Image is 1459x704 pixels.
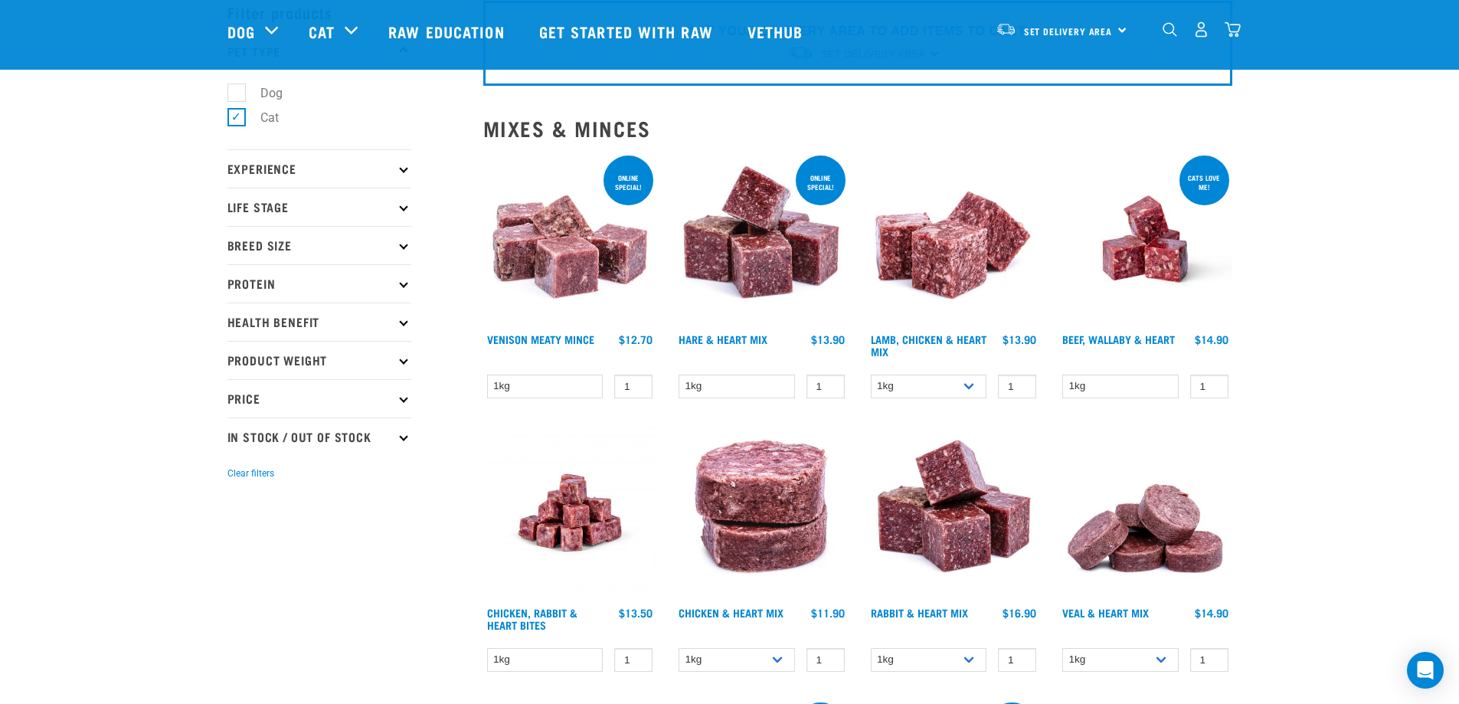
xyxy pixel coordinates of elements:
div: ONLINE SPECIAL! [796,166,846,198]
a: Chicken, Rabbit & Heart Bites [487,610,577,627]
div: Open Intercom Messenger [1407,652,1444,689]
img: 1152 Veal Heart Medallions 01 [1058,426,1232,600]
img: 1087 Rabbit Heart Cubes 01 [867,426,1041,600]
a: Venison Meaty Mince [487,336,594,342]
div: $16.90 [1003,607,1036,619]
img: 1124 Lamb Chicken Heart Mix 01 [867,152,1041,326]
div: Cats love me! [1179,166,1229,198]
div: $11.90 [811,607,845,619]
div: $12.70 [619,333,653,345]
a: Cat [309,20,335,43]
label: Dog [236,83,289,103]
a: Rabbit & Heart Mix [871,610,968,615]
img: van-moving.png [996,22,1016,36]
a: Beef, Wallaby & Heart [1062,336,1175,342]
a: Lamb, Chicken & Heart Mix [871,336,986,354]
img: home-icon-1@2x.png [1163,22,1177,37]
div: $13.50 [619,607,653,619]
a: Chicken & Heart Mix [679,610,783,615]
div: $14.90 [1195,607,1228,619]
img: 1117 Venison Meat Mince 01 [483,152,657,326]
input: 1 [614,375,653,398]
a: Veal & Heart Mix [1062,610,1149,615]
input: 1 [614,648,653,672]
h2: Mixes & Minces [483,116,1232,140]
a: Dog [227,20,255,43]
input: 1 [806,375,845,398]
img: Chicken and Heart Medallions [675,426,849,600]
input: 1 [1190,648,1228,672]
img: Chicken Rabbit Heart 1609 [483,426,657,600]
img: Pile Of Cubed Hare Heart For Pets [675,152,849,326]
p: Protein [227,264,411,303]
img: home-icon@2x.png [1225,21,1241,38]
img: user.png [1193,21,1209,38]
a: Get started with Raw [524,1,732,62]
div: $13.90 [811,333,845,345]
div: $13.90 [1003,333,1036,345]
a: Hare & Heart Mix [679,336,767,342]
input: 1 [1190,375,1228,398]
p: Breed Size [227,226,411,264]
input: 1 [998,375,1036,398]
p: Health Benefit [227,303,411,341]
p: In Stock / Out Of Stock [227,417,411,456]
div: $14.90 [1195,333,1228,345]
span: Set Delivery Area [1024,28,1113,34]
a: Vethub [732,1,823,62]
label: Cat [236,108,285,127]
input: 1 [806,648,845,672]
img: Raw Essentials 2024 July2572 Beef Wallaby Heart [1058,152,1232,326]
p: Experience [227,149,411,188]
button: Clear filters [227,467,274,480]
p: Life Stage [227,188,411,226]
input: 1 [998,648,1036,672]
div: ONLINE SPECIAL! [604,166,653,198]
p: Product Weight [227,341,411,379]
p: Price [227,379,411,417]
a: Raw Education [373,1,523,62]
